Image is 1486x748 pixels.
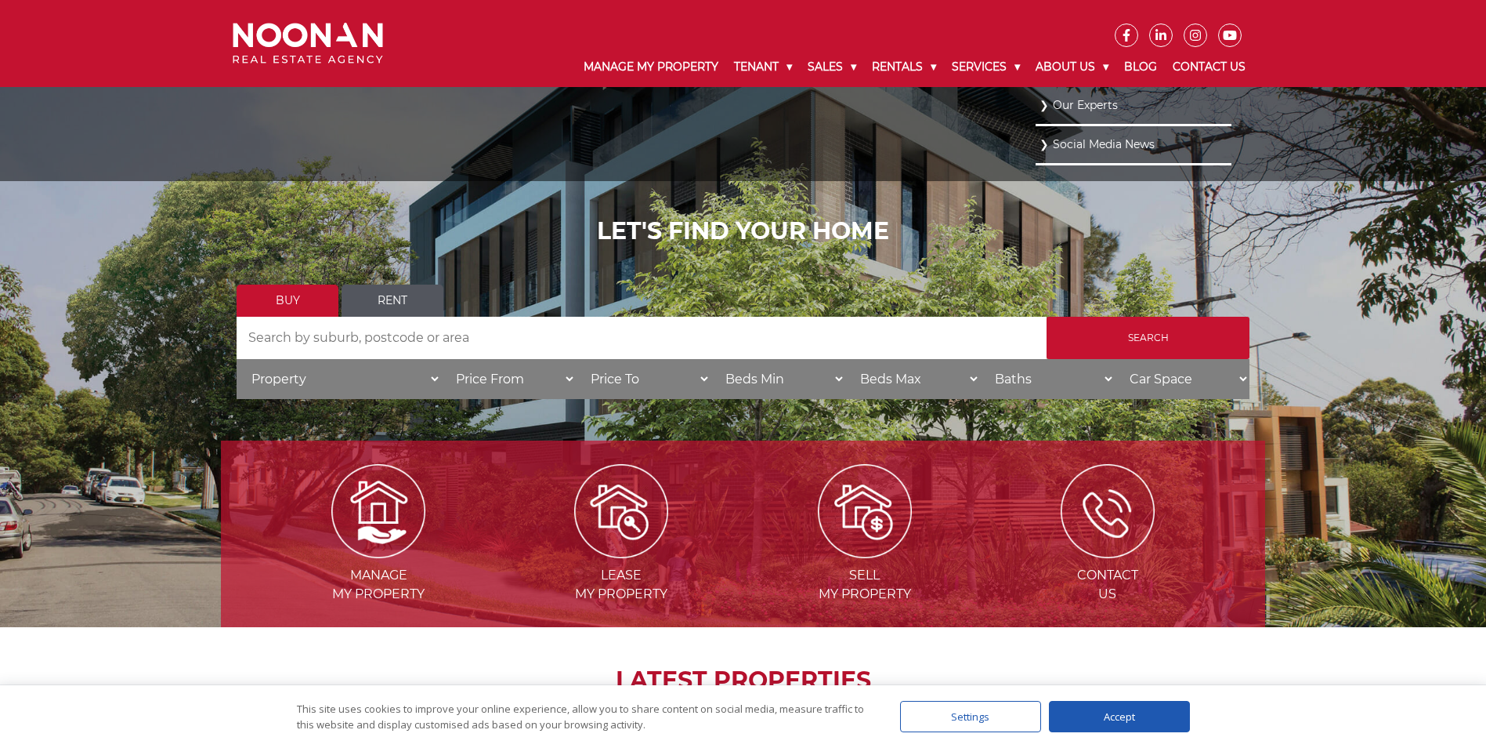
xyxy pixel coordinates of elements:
[800,47,864,87] a: Sales
[1165,47,1253,87] a: Contact Us
[745,566,985,604] span: Sell my Property
[501,566,741,604] span: Lease my Property
[1039,95,1227,116] a: Our Experts
[1047,317,1249,359] input: Search
[574,464,668,558] img: Lease my property
[900,701,1041,732] div: Settings
[988,503,1227,601] a: ICONS ContactUs
[988,566,1227,604] span: Contact Us
[726,47,800,87] a: Tenant
[259,503,498,601] a: Manage my Property Managemy Property
[1028,47,1116,87] a: About Us
[237,217,1249,245] h1: LET'S FIND YOUR HOME
[576,47,726,87] a: Manage My Property
[1039,134,1227,155] a: Social Media News
[233,23,383,64] img: Noonan Real Estate Agency
[259,566,498,604] span: Manage my Property
[331,464,425,558] img: Manage my Property
[1116,47,1165,87] a: Blog
[260,666,1226,695] h2: LATEST PROPERTIES
[1049,701,1190,732] div: Accept
[864,47,944,87] a: Rentals
[237,317,1047,359] input: Search by suburb, postcode or area
[297,701,869,732] div: This site uses cookies to improve your online experience, allow you to share content on social me...
[342,285,443,317] a: Rent
[1061,464,1155,558] img: ICONS
[944,47,1028,87] a: Services
[745,503,985,601] a: Sell my property Sellmy Property
[818,464,912,558] img: Sell my property
[501,503,741,601] a: Lease my property Leasemy Property
[237,285,338,317] a: Buy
